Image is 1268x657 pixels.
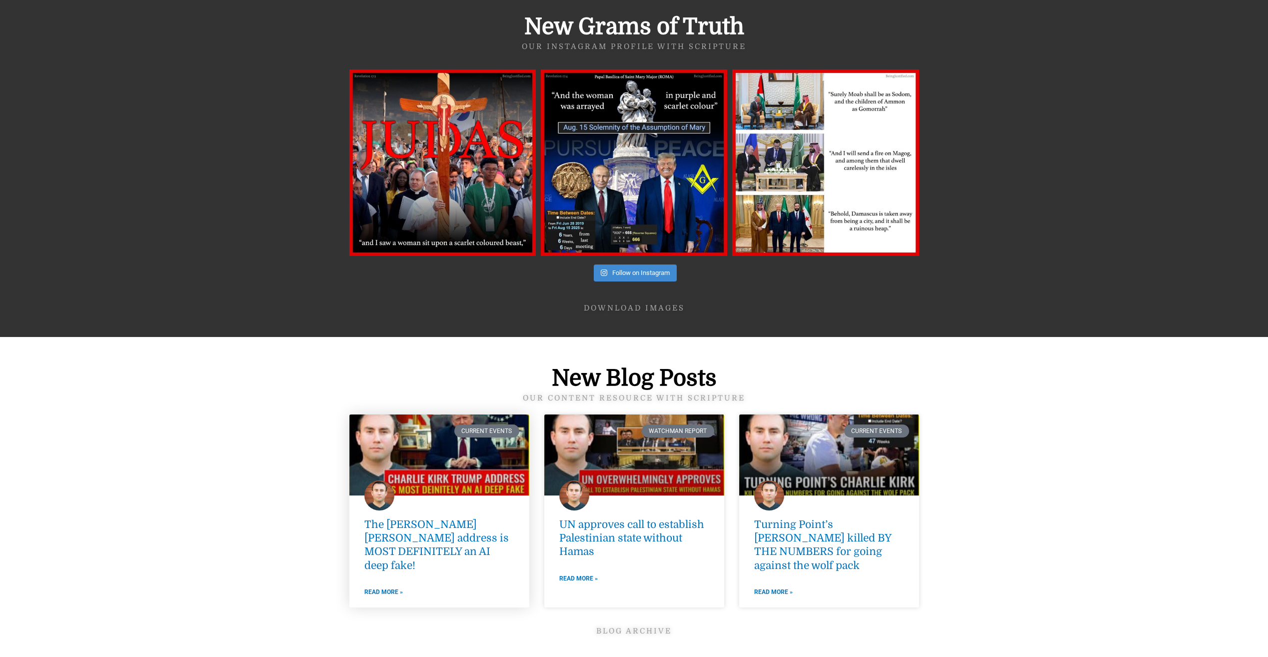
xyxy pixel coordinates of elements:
[754,586,793,597] a: Read more about Turning Point’s Charlie Kirk killed BY THE NUMBERS for going against the wolf pack
[349,367,919,389] h4: New Blog Posts
[601,269,607,276] svg: Instagram
[364,518,509,571] a: The [PERSON_NAME] [PERSON_NAME] address is MOST DEFINITELY an AI deep fake!
[559,480,589,510] img: Marco
[454,424,519,437] div: Current Events
[596,626,672,635] a: Blog archive
[612,269,670,276] span: Follow on Instagram
[594,264,677,281] a: Instagram Follow on Instagram
[349,69,536,256] img: that scarlet beast that the whore of #Revelation rides is #JUDAS the son of perdition soon ascend...
[541,69,727,256] img: NOTE THE COLOURS ON THEIR TIES TWO SERVANTS OF MYSTERY BABYLON DANCING FOR THE DEVIL AS WE HEAD T...
[364,480,394,510] img: Marco
[754,518,891,571] a: Turning Point’s [PERSON_NAME] killed BY THE NUMBERS for going against the wolf pack
[584,303,685,312] a: DOWNLOAD IMAGEs
[364,586,403,597] a: Read more about The Charlie Kirk Trump address is MOST DEFINITELY an AI deep fake!
[559,518,704,558] a: UN approves call to establish Palestinian state without Hamas
[732,69,919,256] img: IT WON'T GO WELL FOR THOSE CONSPIRING WITH EDOM THE BEAST #MBS AS WE HEAD TO THE END. I SPEAK WIT...
[559,573,598,584] a: Read more about UN approves call to establish Palestinian state without Hamas
[642,424,714,437] div: Watchman Report
[844,424,909,437] div: Current Events
[349,394,919,402] h5: Our content resource with scripture
[754,480,784,510] img: Marco
[349,43,919,50] h5: our instagram profile with scripture
[349,15,919,38] h4: New Grams of Truth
